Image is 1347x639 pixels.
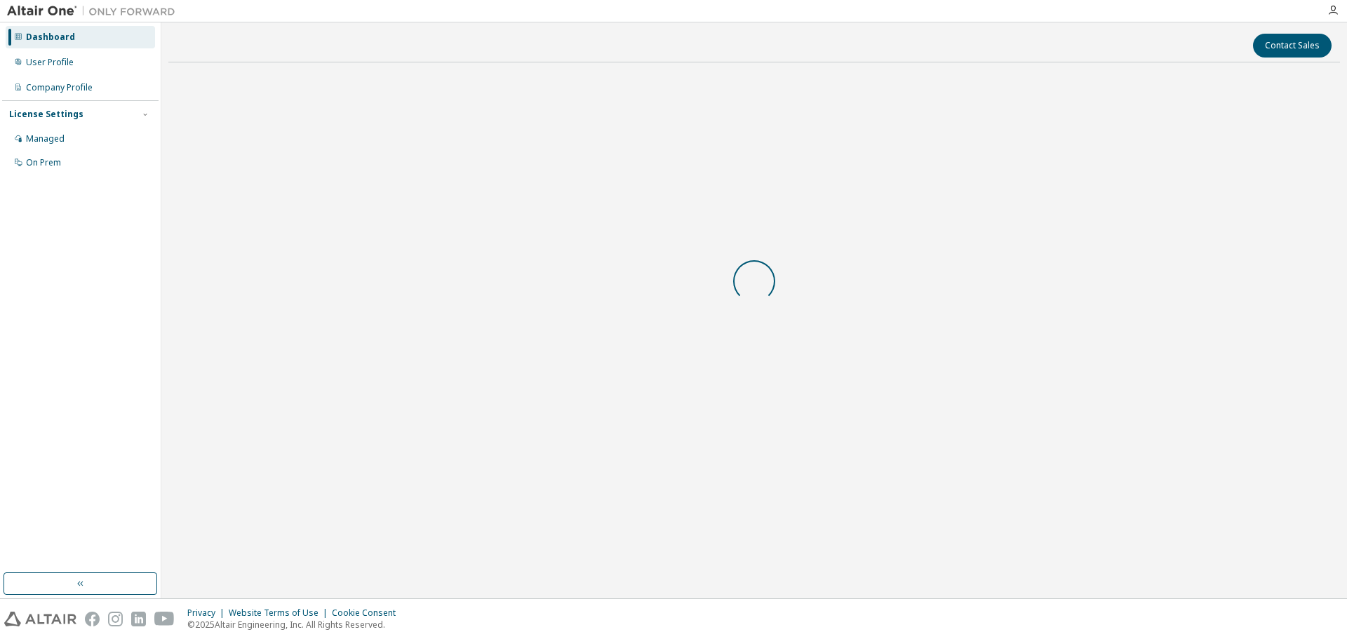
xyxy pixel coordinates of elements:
div: Website Terms of Use [229,607,332,619]
img: youtube.svg [154,612,175,626]
img: instagram.svg [108,612,123,626]
div: Privacy [187,607,229,619]
button: Contact Sales [1253,34,1332,58]
div: License Settings [9,109,83,120]
img: altair_logo.svg [4,612,76,626]
p: © 2025 Altair Engineering, Inc. All Rights Reserved. [187,619,404,631]
div: On Prem [26,157,61,168]
img: linkedin.svg [131,612,146,626]
img: facebook.svg [85,612,100,626]
div: Cookie Consent [332,607,404,619]
div: Company Profile [26,82,93,93]
img: Altair One [7,4,182,18]
div: Dashboard [26,32,75,43]
div: Managed [26,133,65,144]
div: User Profile [26,57,74,68]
